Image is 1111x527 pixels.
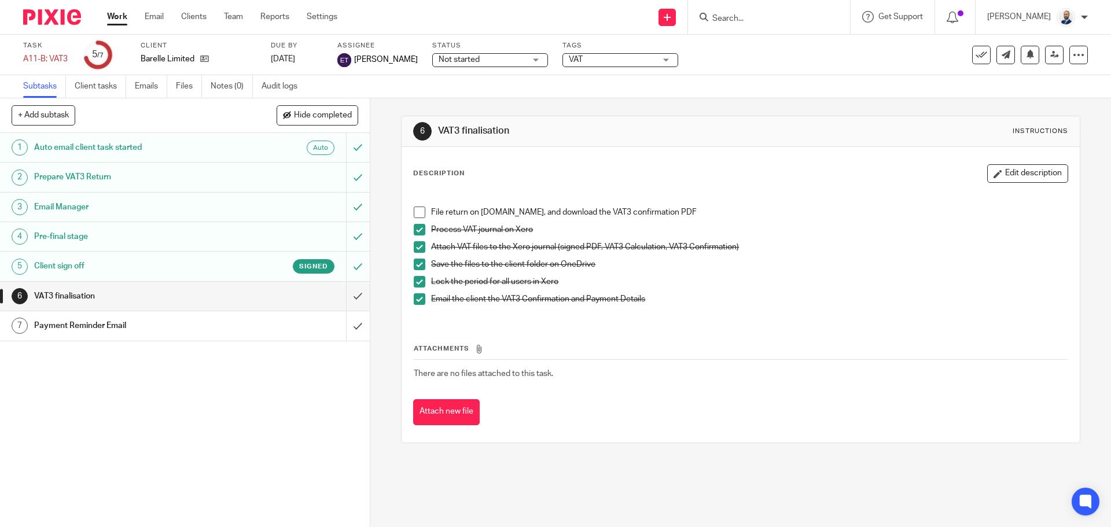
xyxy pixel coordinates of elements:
button: Hide completed [277,105,358,125]
img: Pixie [23,9,81,25]
h1: VAT3 finalisation [34,288,234,305]
p: Attach VAT files to the Xero journal (signed PDF, VAT3 Calculation, VAT3 Confirmation) [431,241,1067,253]
p: [PERSON_NAME] [987,11,1051,23]
div: 2 [12,169,28,186]
img: Mark%20LI%20profiler.png [1057,8,1075,27]
h1: Auto email client task started [34,139,234,156]
a: Work [107,11,127,23]
p: Barelle Limited [141,53,194,65]
div: 6 [413,122,432,141]
h1: Payment Reminder Email [34,317,234,334]
a: Team [224,11,243,23]
a: Emails [135,75,167,98]
a: Subtasks [23,75,66,98]
label: Status [432,41,548,50]
div: 7 [12,318,28,334]
a: Notes (0) [211,75,253,98]
div: Instructions [1013,127,1068,136]
div: 3 [12,199,28,215]
h1: Client sign off [34,257,234,275]
p: Email the client the VAT3 Confirmation and Payment Details [431,293,1067,305]
a: Files [176,75,202,98]
input: Search [711,14,815,24]
label: Task [23,41,69,50]
span: Not started [439,56,480,64]
p: Description [413,169,465,178]
h1: VAT3 finalisation [438,125,766,137]
p: Lock the period for all users in Xero [431,276,1067,288]
small: /7 [97,52,104,58]
img: svg%3E [337,53,351,67]
button: + Add subtask [12,105,75,125]
span: [PERSON_NAME] [354,54,418,65]
p: Process VAT journal on Xero [431,224,1067,235]
a: Client tasks [75,75,126,98]
a: Clients [181,11,207,23]
a: Reports [260,11,289,23]
span: Signed [299,261,328,271]
label: Tags [562,41,678,50]
label: Assignee [337,41,418,50]
label: Due by [271,41,323,50]
span: There are no files attached to this task. [414,370,553,378]
a: Audit logs [262,75,306,98]
h1: Prepare VAT3 Return [34,168,234,186]
span: Hide completed [294,111,352,120]
span: VAT [569,56,583,64]
p: Save the files to the client folder on OneDrive [431,259,1067,270]
div: 4 [12,229,28,245]
label: Client [141,41,256,50]
div: 5 [12,259,28,275]
h1: Email Manager [34,198,234,216]
div: 5 [92,48,104,61]
div: 6 [12,288,28,304]
p: File return on [DOMAIN_NAME], and download the VAT3 confirmation PDF [431,207,1067,218]
div: 1 [12,139,28,156]
h1: Pre-final stage [34,228,234,245]
div: Auto [307,141,334,155]
a: Settings [307,11,337,23]
button: Attach new file [413,399,480,425]
span: [DATE] [271,55,295,63]
a: Email [145,11,164,23]
span: Attachments [414,345,469,352]
span: Get Support [878,13,923,21]
div: A11-B: VAT3 [23,53,69,65]
button: Edit description [987,164,1068,183]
